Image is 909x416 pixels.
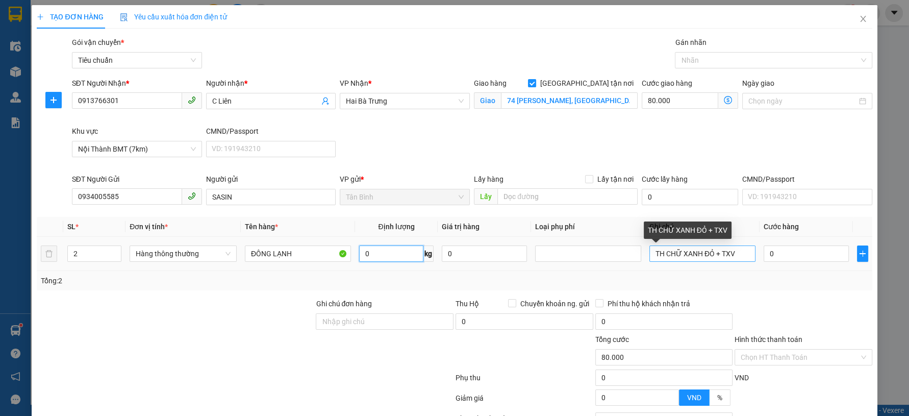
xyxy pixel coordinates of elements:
span: Giao hàng [474,79,507,87]
input: VD: Bàn, Ghế [245,246,351,262]
button: Close [849,5,877,34]
span: Yêu cầu xuất hóa đơn điện tử [120,13,228,21]
span: Lấy tận nơi [593,174,638,185]
span: Phí thu hộ khách nhận trả [603,298,694,309]
span: Tân Bình [346,189,464,205]
span: Tên hàng [245,223,278,231]
span: Gói vận chuyển [72,38,124,46]
button: plus [857,246,868,262]
input: Cước lấy hàng [642,189,738,205]
span: Thu Hộ [456,300,479,308]
input: 0 [442,246,527,262]
span: Tân Bình [72,6,111,16]
span: user-add [321,97,330,105]
span: phone [188,96,196,104]
label: Ghi chú đơn hàng [316,300,372,308]
th: Ghi chú [645,217,760,237]
div: Người gửi [206,174,336,185]
span: phone [188,192,196,200]
span: Giá trị hàng [442,223,479,231]
label: Cước giao hàng [642,79,692,87]
span: C VI - 0915049423 [54,18,122,27]
input: Ghi chú đơn hàng [316,313,453,330]
div: CMND/Passport [206,126,336,137]
span: Chuyển khoản ng. gửi [516,298,593,309]
span: TB1109250191 - [54,29,122,56]
img: qr-code [23,14,52,48]
div: Tổng: 2 [41,275,351,286]
span: TẠO ĐƠN HÀNG [37,13,103,21]
input: Giao tận nơi [501,92,638,109]
div: CMND/Passport [742,174,872,185]
span: kg [423,246,434,262]
span: SL [67,223,75,231]
label: Gán nhãn [675,38,706,46]
span: plus [46,96,61,104]
span: Định lượng [378,223,414,231]
div: SĐT Người Gửi [72,174,202,185]
span: Hai Bà Trưng [346,93,464,109]
span: yenlysg.tienoanh - In: [54,38,122,56]
span: VND [687,394,701,402]
span: 18:57:12 [DATE] [63,47,122,56]
div: Phụ thu [454,372,594,390]
label: Cước lấy hàng [642,175,688,183]
div: Khu vực [72,126,202,137]
span: Gửi: [54,6,111,16]
div: Người nhận [206,78,336,89]
button: delete [41,246,57,262]
div: VP gửi [340,174,470,185]
span: Lấy hàng [474,175,503,183]
span: plus [37,13,44,20]
button: plus [45,92,62,108]
th: Loại phụ phí [531,217,645,237]
label: Ngày giao [742,79,774,87]
span: VP Nhận [340,79,368,87]
span: close [859,15,867,23]
strong: Nhận: [23,62,132,118]
span: dollar-circle [724,96,732,104]
span: Tiêu chuẩn [78,53,196,68]
div: Giảm giá [454,393,594,410]
input: Ghi Chú [649,246,755,262]
span: plus [857,250,868,258]
div: SĐT Người Nhận [72,78,202,89]
span: Đơn vị tính [130,223,168,231]
span: VND [735,374,749,382]
img: icon [120,13,128,21]
span: Giao [474,92,501,109]
span: Nội Thành BMT (7km) [78,141,196,157]
span: Cước hàng [764,223,799,231]
input: Dọc đường [497,188,638,205]
input: Cước giao hàng [642,92,718,109]
input: Ngày giao [748,95,857,107]
span: Lấy [474,188,497,205]
label: Hình thức thanh toán [735,335,802,344]
span: Hàng thông thường [136,246,231,261]
span: % [717,394,722,402]
span: Tổng cước [595,335,629,344]
div: TH CHỮ XANH ĐỎ + TXV [644,222,731,239]
span: [GEOGRAPHIC_DATA] tận nơi [536,78,638,89]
